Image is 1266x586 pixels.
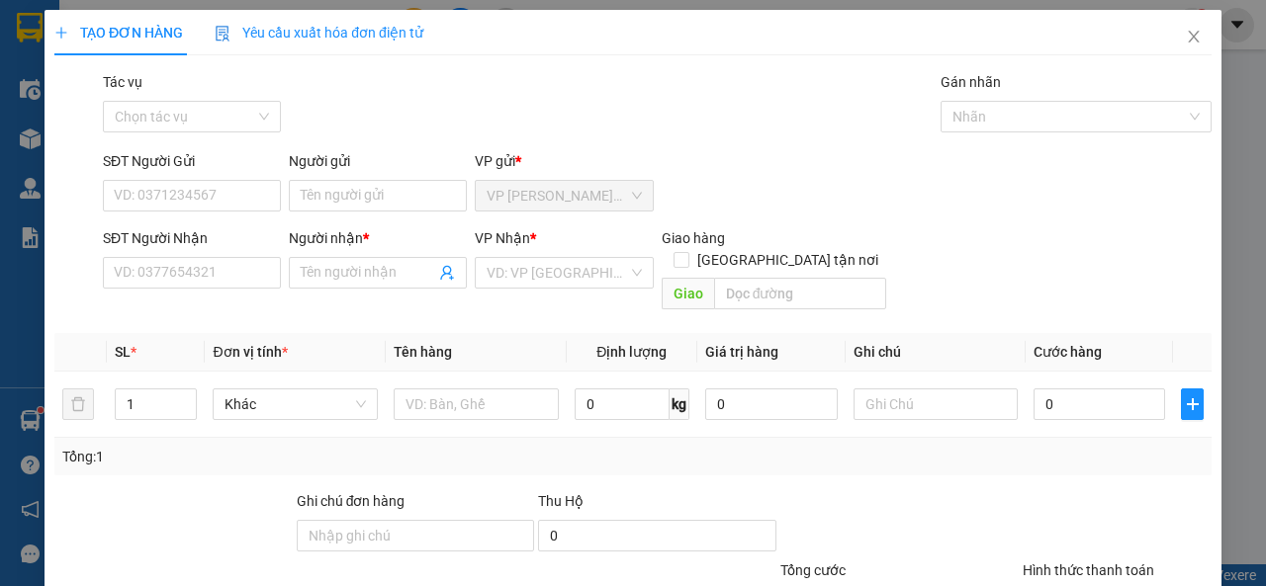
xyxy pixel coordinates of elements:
span: VP Nhận [475,230,530,246]
div: SĐT Người Nhận [103,227,281,249]
span: close [1186,29,1202,44]
span: Tên hàng [394,344,452,360]
label: Hình thức thanh toán [1022,562,1153,578]
input: Ghi chú đơn hàng [296,520,534,551]
img: icon [215,26,230,42]
button: Close [1166,10,1221,65]
span: Cước hàng [1034,344,1102,360]
span: Khác [225,389,366,419]
div: Người nhận [289,227,467,249]
span: Tổng cước [780,562,846,578]
span: Định lượng [596,344,667,360]
span: Giao [661,278,713,309]
span: plus [1182,396,1203,412]
span: plus [54,26,68,40]
span: user-add [439,265,455,281]
div: Tổng: 1 [62,446,491,467]
th: Ghi chú [845,333,1026,372]
input: Dọc đường [713,278,885,309]
button: plus [1181,388,1204,420]
span: Thu Hộ [538,493,584,509]
div: VP gửi [475,150,653,172]
label: Ghi chú đơn hàng [296,493,405,509]
span: SL [115,344,131,360]
div: SĐT Người Gửi [103,150,281,172]
input: VD: Bàn, Ghế [394,388,559,420]
span: Đơn vị tính [213,344,287,360]
span: Yêu cầu xuất hóa đơn điện tử [215,25,423,41]
span: Giá trị hàng [705,344,778,360]
button: delete [62,388,94,420]
div: Người gửi [289,150,467,172]
label: Tác vụ [103,74,142,90]
span: Giao hàng [661,230,724,246]
label: Gán nhãn [941,74,1001,90]
span: VP Trần Phú (Hàng) [487,181,641,210]
input: Ghi Chú [853,388,1018,420]
span: TẠO ĐƠN HÀNG [54,25,183,41]
span: kg [670,388,689,420]
input: 0 [705,388,837,420]
span: [GEOGRAPHIC_DATA] tận nơi [689,249,886,271]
